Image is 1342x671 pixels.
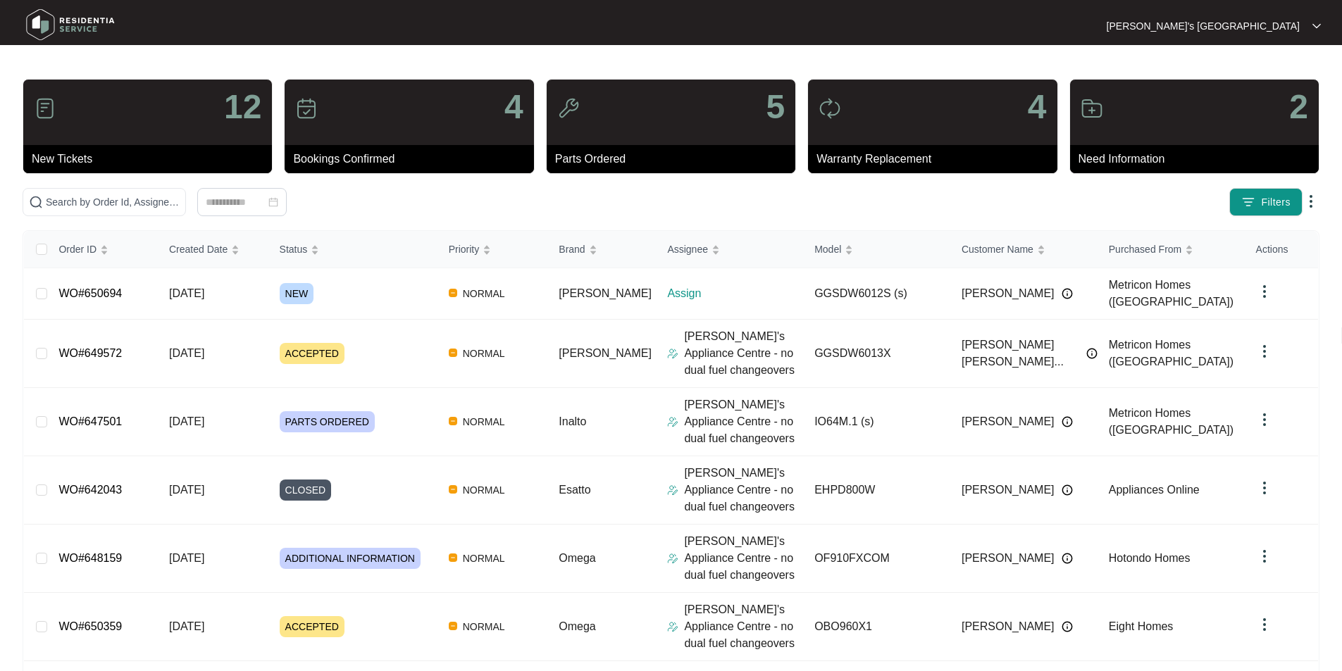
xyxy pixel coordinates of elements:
[1109,484,1200,496] span: Appliances Online
[667,348,678,359] img: Assigner Icon
[280,479,332,501] span: CLOSED
[47,231,158,268] th: Order ID
[268,231,437,268] th: Status
[1256,343,1273,360] img: dropdown arrow
[1062,484,1073,496] img: Info icon
[46,194,180,210] input: Search by Order Id, Assignee Name, Customer Name, Brand and Model
[169,415,204,427] span: [DATE]
[803,320,950,388] td: GGSDW6013X
[449,622,457,630] img: Vercel Logo
[803,231,950,268] th: Model
[667,416,678,427] img: Assigner Icon
[1256,616,1273,633] img: dropdown arrow
[1229,188,1303,216] button: filter iconFilters
[58,347,122,359] a: WO#649572
[962,482,1055,498] span: [PERSON_NAME]
[559,620,595,632] span: Omega
[457,413,511,430] span: NORMAL
[169,620,204,632] span: [DATE]
[457,618,511,635] span: NORMAL
[803,525,950,593] td: OF910FXCOM
[21,4,120,46] img: residentia service logo
[457,482,511,498] span: NORMAL
[1081,97,1103,120] img: icon
[1109,552,1191,564] span: Hotondo Homes
[504,90,523,124] p: 4
[684,601,803,652] p: [PERSON_NAME]'s Appliance Centre - no dual fuel changeovers
[656,231,803,268] th: Assignee
[962,242,1033,257] span: Customer Name
[169,347,204,359] span: [DATE]
[819,97,841,120] img: icon
[457,285,511,302] span: NORMAL
[449,289,457,297] img: Vercel Logo
[449,553,457,562] img: Vercel Logo
[1241,195,1255,209] img: filter icon
[449,417,457,425] img: Vercel Logo
[559,242,585,257] span: Brand
[58,242,97,257] span: Order ID
[547,231,656,268] th: Brand
[962,618,1055,635] span: [PERSON_NAME]
[32,151,272,168] p: New Tickets
[803,456,950,525] td: EHPD800W
[684,328,803,379] p: [PERSON_NAME]'s Appliance Centre - no dual fuel changeovers
[667,242,708,257] span: Assignee
[555,151,795,168] p: Parts Ordered
[803,593,950,661] td: OBO960X1
[280,343,344,364] span: ACCEPTED
[1261,195,1291,210] span: Filters
[169,484,204,496] span: [DATE]
[559,347,652,359] span: [PERSON_NAME]
[1062,416,1073,427] img: Info icon
[449,349,457,357] img: Vercel Logo
[1256,283,1273,300] img: dropdown arrow
[224,90,261,124] p: 12
[1109,279,1234,308] span: Metricon Homes ([GEOGRAPHIC_DATA])
[457,550,511,567] span: NORMAL
[962,413,1055,430] span: [PERSON_NAME]
[280,616,344,637] span: ACCEPTED
[962,550,1055,567] span: [PERSON_NAME]
[449,242,480,257] span: Priority
[169,287,204,299] span: [DATE]
[950,231,1098,268] th: Customer Name
[1109,620,1174,632] span: Eight Homes
[1062,553,1073,564] img: Info icon
[684,533,803,584] p: [PERSON_NAME]'s Appliance Centre - no dual fuel changeovers
[1289,90,1308,124] p: 2
[1256,411,1273,428] img: dropdown arrow
[1086,348,1098,359] img: Info icon
[1245,231,1318,268] th: Actions
[1109,242,1181,257] span: Purchased From
[449,485,457,494] img: Vercel Logo
[58,415,122,427] a: WO#647501
[58,620,122,632] a: WO#650359
[58,552,122,564] a: WO#648159
[766,90,785,124] p: 5
[280,242,308,257] span: Status
[803,388,950,456] td: IO64M.1 (s)
[169,242,228,257] span: Created Date
[559,287,652,299] span: [PERSON_NAME]
[158,231,268,268] th: Created Date
[34,97,56,120] img: icon
[684,465,803,515] p: [PERSON_NAME]'s Appliance Centre - no dual fuel changeovers
[457,345,511,362] span: NORMAL
[437,231,548,268] th: Priority
[1079,151,1319,168] p: Need Information
[29,195,43,209] img: search-icon
[280,411,375,432] span: PARTS ORDERED
[667,484,678,496] img: Assigner Icon
[1109,339,1234,368] span: Metricon Homes ([GEOGRAPHIC_DATA])
[280,548,421,569] span: ADDITIONAL INFORMATION
[295,97,318,120] img: icon
[962,337,1079,370] span: [PERSON_NAME] [PERSON_NAME]...
[667,621,678,632] img: Assigner Icon
[557,97,580,120] img: icon
[1028,90,1047,124] p: 4
[803,268,950,320] td: GGSDW6012S (s)
[962,285,1055,302] span: [PERSON_NAME]
[1098,231,1245,268] th: Purchased From
[1062,621,1073,632] img: Info icon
